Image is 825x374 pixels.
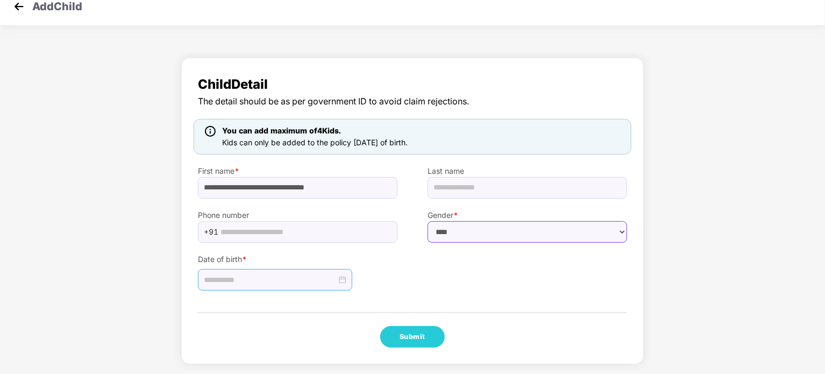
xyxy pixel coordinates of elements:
label: First name [198,165,397,177]
span: +91 [204,224,218,240]
label: Gender [428,209,627,221]
span: The detail should be as per government ID to avoid claim rejections. [198,95,627,108]
span: Child Detail [198,74,627,95]
span: Kids can only be added to the policy [DATE] of birth. [222,138,408,147]
span: You can add maximum of 4 Kids. [222,126,341,135]
img: icon [205,126,216,137]
label: Phone number [198,209,397,221]
button: Submit [380,326,445,348]
label: Last name [428,165,627,177]
label: Date of birth [198,253,397,265]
